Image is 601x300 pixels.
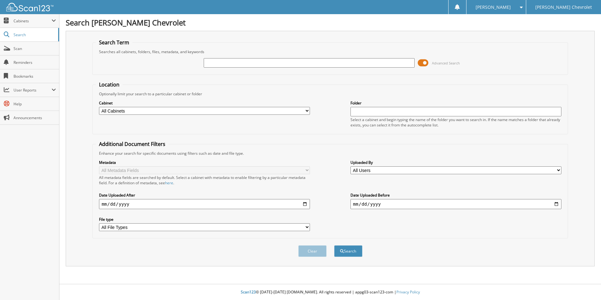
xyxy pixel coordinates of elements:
[350,192,561,198] label: Date Uploaded Before
[96,91,565,97] div: Optionally limit your search to a particular cabinet or folder
[334,245,362,257] button: Search
[14,74,56,79] span: Bookmarks
[96,49,565,54] div: Searches all cabinets, folders, files, metadata, and keywords
[6,3,53,11] img: scan123-logo-white.svg
[14,101,56,107] span: Help
[570,270,601,300] iframe: Chat Widget
[99,100,310,106] label: Cabinet
[14,18,52,24] span: Cabinets
[350,160,561,165] label: Uploaded By
[350,199,561,209] input: end
[96,81,123,88] legend: Location
[96,151,565,156] div: Enhance your search for specific documents using filters such as date and file type.
[396,289,420,295] a: Privacy Policy
[535,5,592,9] span: [PERSON_NAME] Chevrolet
[476,5,511,9] span: [PERSON_NAME]
[99,175,310,186] div: All metadata fields are searched by default. Select a cabinet with metadata to enable filtering b...
[99,192,310,198] label: Date Uploaded After
[14,32,55,37] span: Search
[99,199,310,209] input: start
[165,180,173,186] a: here
[14,60,56,65] span: Reminders
[350,100,561,106] label: Folder
[99,217,310,222] label: File type
[14,115,56,120] span: Announcements
[14,87,52,93] span: User Reports
[432,61,460,65] span: Advanced Search
[99,160,310,165] label: Metadata
[59,285,601,300] div: © [DATE]-[DATE] [DOMAIN_NAME]. All rights reserved | appg03-scan123-com |
[350,117,561,128] div: Select a cabinet and begin typing the name of the folder you want to search in. If the name match...
[66,17,595,28] h1: Search [PERSON_NAME] Chevrolet
[14,46,56,51] span: Scan
[96,141,168,147] legend: Additional Document Filters
[96,39,132,46] legend: Search Term
[241,289,256,295] span: Scan123
[298,245,327,257] button: Clear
